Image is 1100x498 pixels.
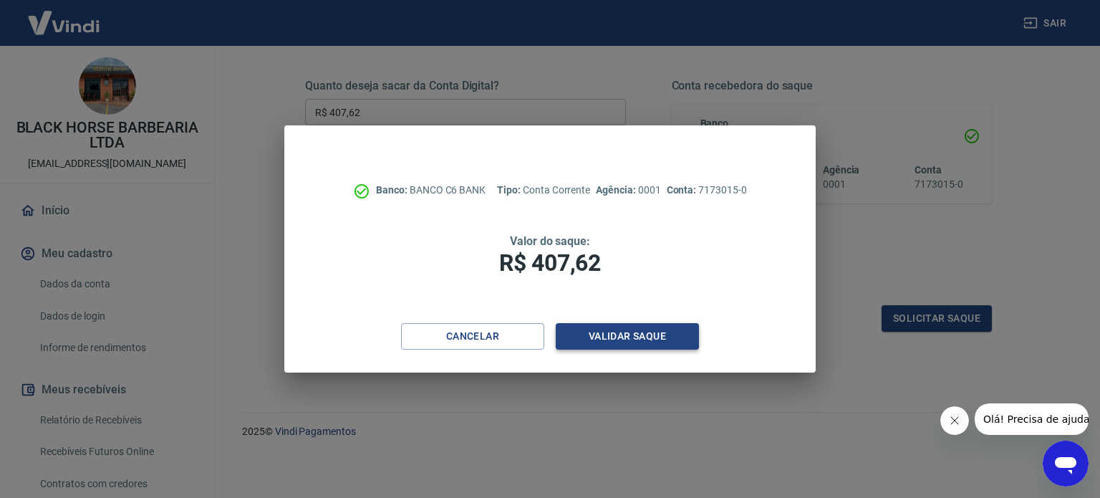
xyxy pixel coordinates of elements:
[497,183,590,198] p: Conta Corrente
[667,183,747,198] p: 7173015-0
[596,183,660,198] p: 0001
[667,184,699,196] span: Conta:
[940,406,969,435] iframe: Fechar mensagem
[376,184,410,196] span: Banco:
[510,234,590,248] span: Valor do saque:
[376,183,486,198] p: BANCO C6 BANK
[401,323,544,350] button: Cancelar
[556,323,699,350] button: Validar saque
[596,184,638,196] span: Agência:
[497,184,523,196] span: Tipo:
[499,249,601,277] span: R$ 407,62
[1043,441,1089,487] iframe: Botão para abrir a janela de mensagens
[9,10,120,21] span: Olá! Precisa de ajuda?
[975,403,1089,435] iframe: Mensagem da empresa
